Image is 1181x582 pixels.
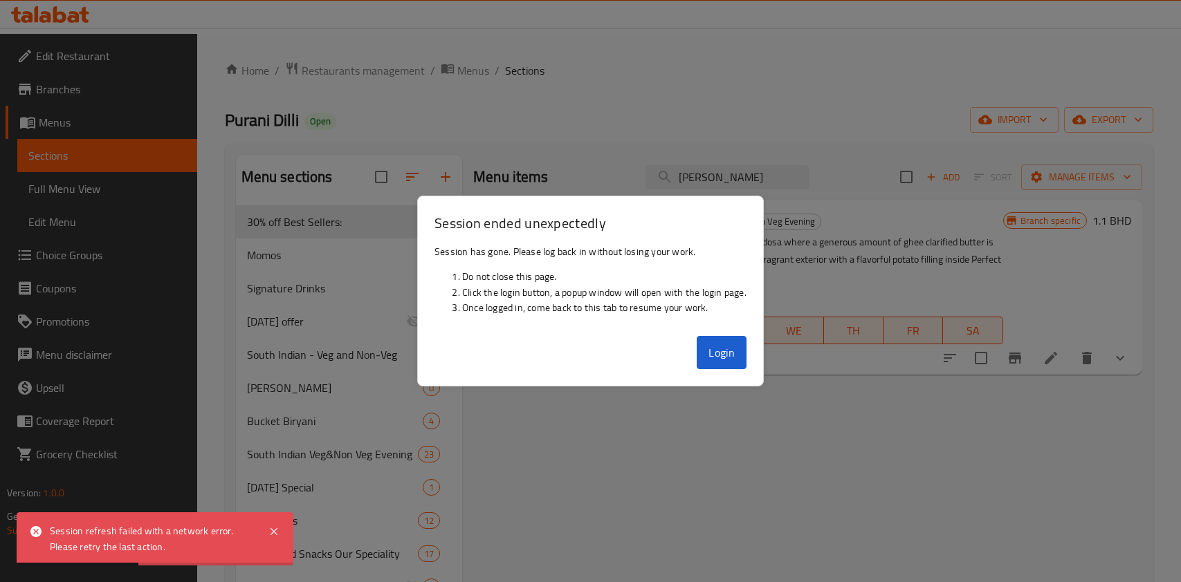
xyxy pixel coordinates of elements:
[462,269,747,284] li: Do not close this page.
[697,336,747,369] button: Login
[418,238,763,331] div: Session has gone. Please log back in without losing your work.
[462,285,747,300] li: Click the login button, a popup window will open with the login page.
[50,523,255,554] div: Session refresh failed with a network error. Please retry the last action.
[462,300,747,315] li: Once logged in, come back to this tab to resume your work.
[434,213,747,233] h3: Session ended unexpectedly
